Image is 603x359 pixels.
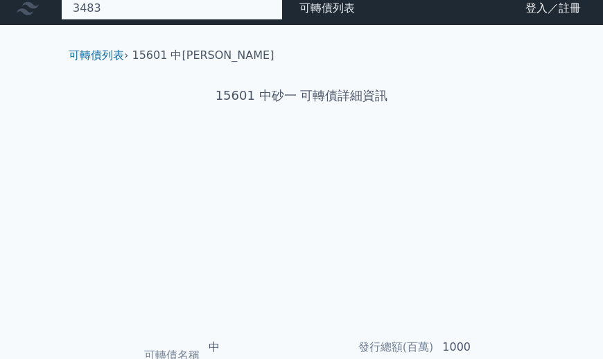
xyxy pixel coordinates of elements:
li: 15601 中[PERSON_NAME] [132,47,274,64]
li: › [69,47,128,64]
td: 發行總額(百萬) [301,338,434,356]
td: 1000 [434,338,529,356]
a: 可轉債列表 [299,1,355,15]
iframe: Chat Widget [534,292,603,359]
div: 聊天小工具 [534,292,603,359]
a: 可轉債列表 [69,49,124,62]
h1: 15601 中砂一 可轉債詳細資訊 [58,86,545,105]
